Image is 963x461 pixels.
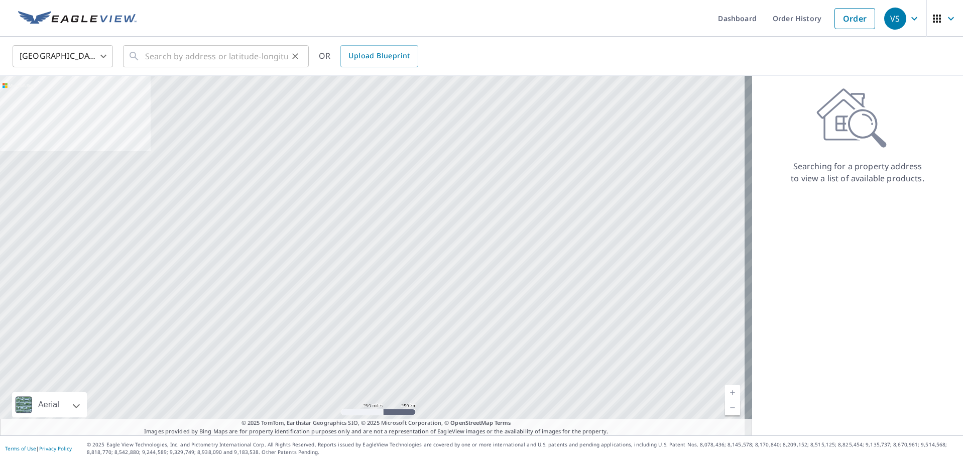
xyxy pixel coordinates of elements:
a: Current Level 5, Zoom In [725,385,740,400]
p: | [5,445,72,451]
input: Search by address or latitude-longitude [145,42,288,70]
a: Upload Blueprint [340,45,418,67]
a: Current Level 5, Zoom Out [725,400,740,415]
div: Aerial [35,392,62,417]
a: Privacy Policy [39,445,72,452]
a: Order [834,8,875,29]
button: Clear [288,49,302,63]
span: © 2025 TomTom, Earthstar Geographics SIO, © 2025 Microsoft Corporation, © [242,419,511,427]
a: Terms of Use [5,445,36,452]
a: OpenStreetMap [450,419,493,426]
p: © 2025 Eagle View Technologies, Inc. and Pictometry International Corp. All Rights Reserved. Repo... [87,441,958,456]
div: Aerial [12,392,87,417]
div: VS [884,8,906,30]
a: Terms [495,419,511,426]
img: EV Logo [18,11,137,26]
span: Upload Blueprint [348,50,410,62]
div: [GEOGRAPHIC_DATA] [13,42,113,70]
div: OR [319,45,418,67]
p: Searching for a property address to view a list of available products. [790,160,925,184]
